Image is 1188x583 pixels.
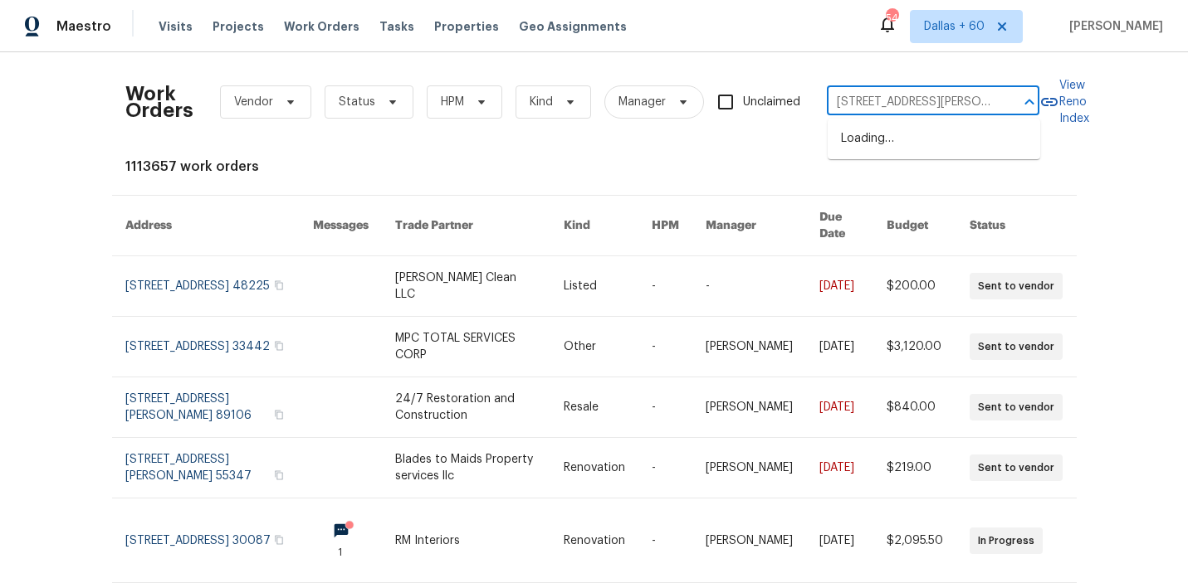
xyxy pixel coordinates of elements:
span: Unclaimed [743,94,800,111]
div: 1113657 work orders [125,158,1063,175]
h2: Work Orders [125,85,193,119]
span: Work Orders [284,18,359,35]
span: Status [339,94,375,110]
th: Budget [873,196,956,256]
span: Manager [618,94,666,110]
span: Properties [434,18,499,35]
a: View Reno Index [1039,77,1089,127]
td: [PERSON_NAME] Clean LLC [382,256,550,317]
input: Enter in an address [827,90,993,115]
button: Copy Address [271,407,286,422]
th: Address [112,196,300,256]
span: Kind [530,94,553,110]
th: Kind [550,196,638,256]
th: HPM [638,196,692,256]
td: Other [550,317,638,377]
button: Copy Address [271,338,286,353]
td: - [638,256,692,317]
span: HPM [441,94,464,110]
td: - [638,317,692,377]
th: Manager [692,196,806,256]
div: Loading… [828,119,1040,159]
span: Tasks [379,21,414,32]
button: Close [1018,90,1041,114]
td: - [638,438,692,498]
span: Geo Assignments [519,18,627,35]
th: Trade Partner [382,196,550,256]
td: - [692,256,806,317]
button: Copy Address [271,278,286,293]
td: [PERSON_NAME] [692,317,806,377]
td: MPC TOTAL SERVICES CORP [382,317,550,377]
span: Vendor [234,94,273,110]
td: RM Interiors [382,498,550,583]
th: Messages [300,196,382,256]
td: - [638,377,692,438]
td: [PERSON_NAME] [692,377,806,438]
td: Renovation [550,498,638,583]
td: [PERSON_NAME] [692,498,806,583]
div: 546 [886,10,897,27]
span: Visits [159,18,193,35]
button: Copy Address [271,468,286,483]
td: - [638,498,692,583]
td: [PERSON_NAME] [692,438,806,498]
td: 24/7 Restoration and Construction [382,377,550,438]
td: Blades to Maids Property services llc [382,438,550,498]
span: Projects [213,18,264,35]
td: Resale [550,377,638,438]
th: Status [956,196,1076,256]
td: Renovation [550,438,638,498]
span: Dallas + 60 [924,18,985,35]
td: Listed [550,256,638,317]
span: [PERSON_NAME] [1063,18,1163,35]
span: Maestro [56,18,111,35]
button: Copy Address [271,532,286,547]
th: Due Date [806,196,874,256]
